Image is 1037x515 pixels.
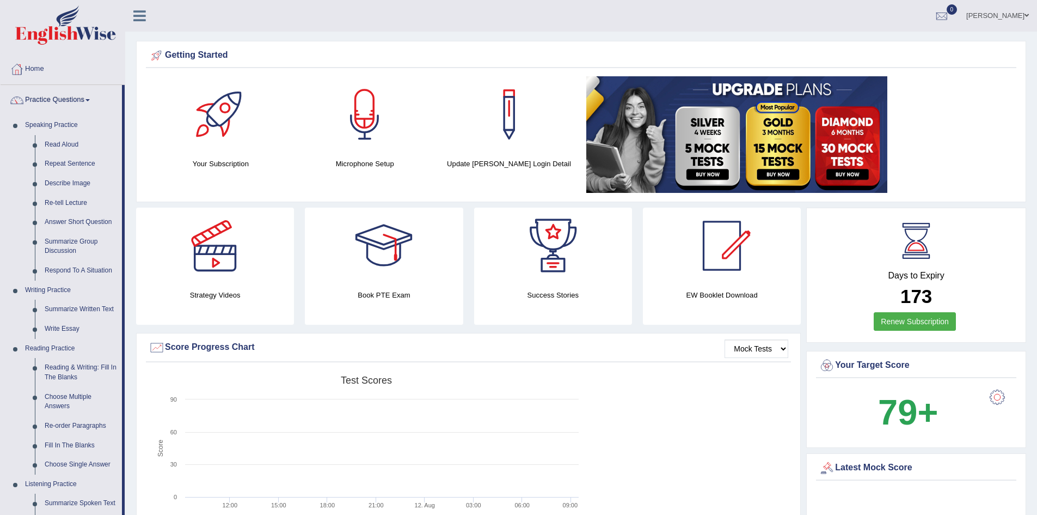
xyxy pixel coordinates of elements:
a: Choose Multiple Answers [40,387,122,416]
text: 06:00 [514,502,530,508]
span: 0 [947,4,958,15]
text: 0 [174,494,177,500]
div: Your Target Score [819,358,1014,374]
a: Writing Practice [20,281,122,300]
a: Re-order Paragraphs [40,416,122,436]
a: Summarize Group Discussion [40,232,122,261]
text: 12:00 [223,502,238,508]
text: 60 [170,429,177,435]
text: 03:00 [466,502,481,508]
text: 21:00 [369,502,384,508]
text: 30 [170,461,177,468]
h4: Book PTE Exam [305,289,463,301]
a: Read Aloud [40,135,122,155]
text: 09:00 [563,502,578,508]
a: Listening Practice [20,475,122,494]
div: Getting Started [149,47,1014,64]
a: Answer Short Question [40,213,122,232]
b: 79+ [878,392,938,432]
tspan: Score [157,440,164,457]
div: Latest Mock Score [819,460,1014,476]
h4: Days to Expiry [819,271,1014,281]
b: 173 [900,286,932,307]
div: Score Progress Chart [149,340,788,356]
a: Renew Subscription [874,312,956,331]
a: Summarize Spoken Text [40,494,122,513]
a: Summarize Written Text [40,300,122,319]
h4: EW Booklet Download [643,289,801,301]
h4: Update [PERSON_NAME] Login Detail [443,158,576,169]
a: Speaking Practice [20,116,122,135]
tspan: Test scores [341,375,392,386]
a: Repeat Sentence [40,154,122,174]
text: 90 [170,396,177,403]
tspan: 12. Aug [415,502,435,508]
h4: Success Stories [474,289,632,301]
a: Practice Questions [1,85,122,112]
a: Reading & Writing: Fill In The Blanks [40,358,122,387]
a: Write Essay [40,319,122,339]
a: Choose Single Answer [40,455,122,475]
h4: Your Subscription [154,158,287,169]
a: Home [1,54,125,81]
h4: Microphone Setup [298,158,432,169]
text: 15:00 [271,502,286,508]
text: 18:00 [320,502,335,508]
a: Fill In The Blanks [40,436,122,456]
a: Respond To A Situation [40,261,122,281]
a: Re-tell Lecture [40,193,122,213]
h4: Strategy Videos [136,289,294,301]
img: small5.jpg [586,76,887,193]
a: Reading Practice [20,339,122,359]
a: Describe Image [40,174,122,193]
